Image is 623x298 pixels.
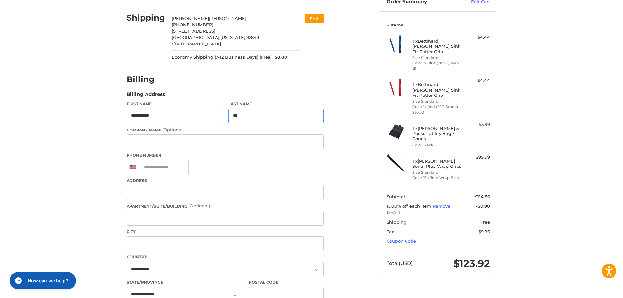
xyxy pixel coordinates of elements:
span: $0.00 [272,54,287,61]
label: Apartment/Suite/Building [127,203,324,209]
h2: Billing [127,74,165,84]
span: [PERSON_NAME] [172,16,209,21]
small: (Optional) [162,127,184,132]
li: Color 1x Blue (2021 Queen B) [412,61,462,71]
li: Color 13 x Tour Wrap Black [412,175,462,181]
span: [GEOGRAPHIC_DATA], [172,35,220,40]
li: Color Black [412,142,462,148]
span: 15.00% off each item [387,203,433,209]
div: $4.44 [464,34,490,41]
label: Last Name [228,101,324,107]
legend: Billing Address [127,91,165,101]
small: (Optional) [188,203,210,208]
label: Company Name [127,127,324,133]
h4: 1 x Bettinardi [PERSON_NAME] Sink Fit Putter Grip [412,38,462,54]
label: Phone Number [127,152,324,158]
span: -$0.90 [476,203,490,209]
h4: 1 x [PERSON_NAME] 3-Pocket Utility Bag / Pouch [412,126,462,142]
span: Free [480,219,490,225]
div: $5.99 [464,121,490,128]
h4: 1 x [PERSON_NAME] Sonar Plus Wrap Grips [412,158,462,169]
h2: Shipping [127,13,165,23]
label: Address [127,178,324,184]
span: [STREET_ADDRESS] [172,28,215,34]
span: $123.92 [453,257,490,270]
span: [US_STATE], [220,35,246,40]
label: State/Province [127,279,242,285]
span: 92843 / [172,35,259,46]
span: [GEOGRAPHIC_DATA] [173,41,221,46]
span: Tax [387,229,394,234]
label: Country [127,254,324,260]
span: $9.96 [478,229,490,234]
li: Size Standard [412,99,462,104]
label: Postal Code [249,279,324,285]
span: Shipping [387,219,407,225]
span: $114.86 [475,194,490,199]
span: Subtotal [387,194,405,199]
button: Edit [305,14,324,23]
span: [PERSON_NAME] [209,16,246,21]
span: 15FALL [387,209,490,216]
a: Coupon Code [387,238,416,244]
a: Remove [433,203,450,209]
span: [PHONE_NUMBER] [172,22,213,27]
label: City [127,229,324,235]
iframe: Gorgias live chat messenger [7,270,78,291]
h4: 1 x Bettinardi [PERSON_NAME] Sink Fit Putter Grip [412,82,462,98]
li: Size Standard [412,55,462,61]
div: $4.44 [464,78,490,84]
li: Color 1x Red (2021 Studio Stock) [412,104,462,115]
div: United States: +1 [127,160,142,174]
h3: 4 Items [387,22,490,27]
span: Economy Shipping (7-12 Business Days) (Free) [172,54,272,61]
label: First Name [127,101,222,107]
div: $99.99 [464,154,490,161]
li: Size Standard [412,170,462,175]
span: Total (USD) [387,260,413,266]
